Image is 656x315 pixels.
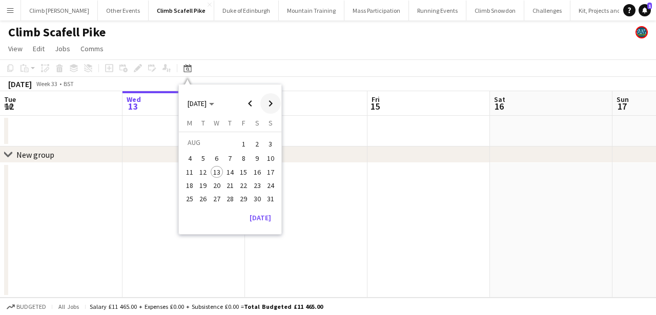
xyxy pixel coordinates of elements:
[264,179,277,192] button: 24-08-2025
[214,118,219,128] span: W
[251,193,263,205] span: 30
[210,179,223,192] button: 20-08-2025
[214,1,279,20] button: Duke of Edinburgh
[196,192,210,205] button: 26-08-2025
[223,165,237,179] button: 14-08-2025
[617,95,629,104] span: Sun
[250,192,263,205] button: 30-08-2025
[5,301,48,312] button: Budgeted
[29,42,49,55] a: Edit
[196,165,210,179] button: 12-08-2025
[197,153,210,165] span: 5
[240,93,260,114] button: Previous month
[635,26,648,38] app-user-avatar: Staff RAW Adventures
[264,153,277,165] span: 10
[264,192,277,205] button: 31-08-2025
[210,192,223,205] button: 27-08-2025
[3,100,16,112] span: 12
[251,166,263,178] span: 16
[183,166,196,178] span: 11
[237,166,250,178] span: 15
[237,179,250,192] button: 22-08-2025
[264,179,277,192] span: 24
[183,153,196,165] span: 4
[8,79,32,89] div: [DATE]
[210,152,223,165] button: 06-08-2025
[90,303,323,310] div: Salary £11 465.00 + Expenses £0.00 + Subsistence £0.00 =
[250,152,263,165] button: 09-08-2025
[16,150,54,160] div: New group
[127,95,141,104] span: Wed
[224,179,236,192] span: 21
[409,1,466,20] button: Running Events
[260,93,281,114] button: Next month
[279,1,344,20] button: Mountain Training
[197,193,210,205] span: 26
[237,136,250,152] button: 01-08-2025
[55,44,70,53] span: Jobs
[570,1,646,20] button: Kit, Projects and Office
[187,118,192,128] span: M
[183,179,196,192] span: 18
[183,152,196,165] button: 04-08-2025
[264,136,277,152] button: 03-08-2025
[344,1,409,20] button: Mass Participation
[223,179,237,192] button: 21-08-2025
[8,25,106,40] h1: Climb Scafell Pike
[255,118,259,128] span: S
[76,42,108,55] a: Comms
[524,1,570,20] button: Challenges
[183,192,196,205] button: 25-08-2025
[196,152,210,165] button: 05-08-2025
[264,165,277,179] button: 17-08-2025
[211,179,223,192] span: 20
[245,209,275,226] button: [DATE]
[201,118,205,128] span: T
[64,80,74,88] div: BST
[244,303,323,310] span: Total Budgeted £11 465.00
[264,166,277,178] span: 17
[197,179,210,192] span: 19
[197,166,210,178] span: 12
[251,137,263,151] span: 2
[615,100,629,112] span: 17
[196,179,210,192] button: 19-08-2025
[237,137,250,151] span: 1
[242,118,245,128] span: F
[372,95,380,104] span: Fri
[8,44,23,53] span: View
[647,3,652,9] span: 1
[224,166,236,178] span: 14
[210,165,223,179] button: 13-08-2025
[370,100,380,112] span: 15
[237,153,250,165] span: 8
[4,95,16,104] span: Tue
[21,1,98,20] button: Climb [PERSON_NAME]
[237,193,250,205] span: 29
[4,42,27,55] a: View
[183,165,196,179] button: 11-08-2025
[250,165,263,179] button: 16-08-2025
[264,193,277,205] span: 31
[237,179,250,192] span: 22
[493,100,505,112] span: 16
[34,80,59,88] span: Week 33
[264,152,277,165] button: 10-08-2025
[183,179,196,192] button: 18-08-2025
[98,1,149,20] button: Other Events
[250,136,263,152] button: 02-08-2025
[56,303,81,310] span: All jobs
[224,153,236,165] span: 7
[211,153,223,165] span: 6
[51,42,74,55] a: Jobs
[183,136,237,152] td: AUG
[264,137,277,151] span: 3
[466,1,524,20] button: Climb Snowdon
[188,99,207,108] span: [DATE]
[223,192,237,205] button: 28-08-2025
[149,1,214,20] button: Climb Scafell Pike
[494,95,505,104] span: Sat
[125,100,141,112] span: 13
[224,193,236,205] span: 28
[250,179,263,192] button: 23-08-2025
